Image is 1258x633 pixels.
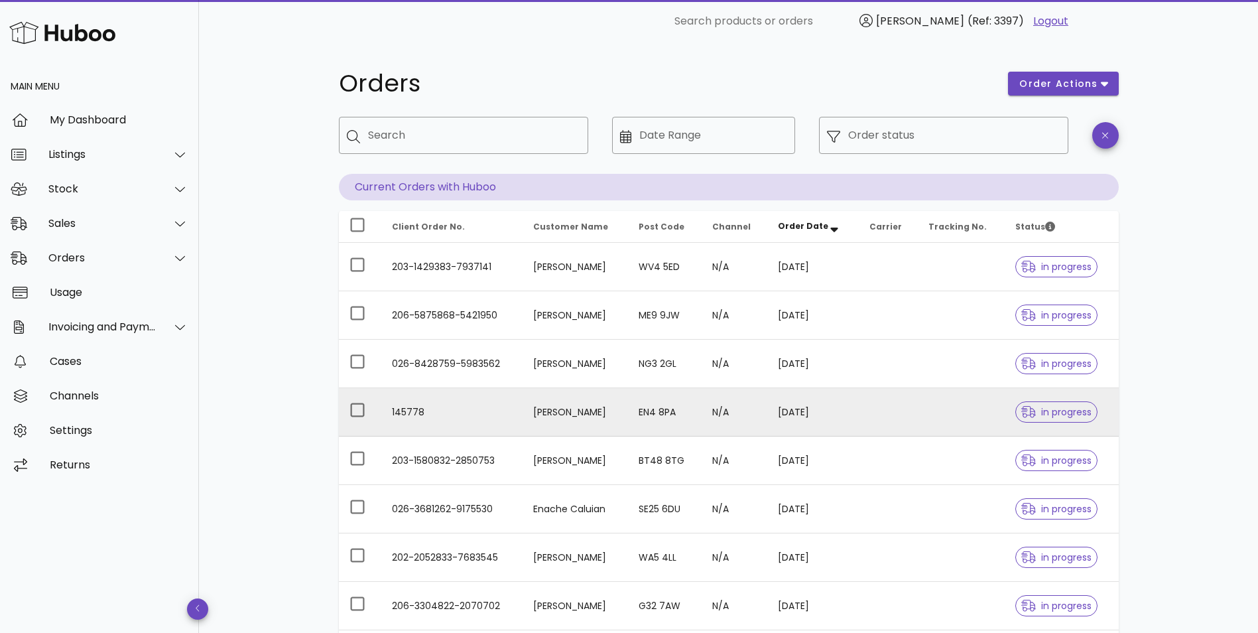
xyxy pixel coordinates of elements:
[628,211,702,243] th: Post Code
[702,291,767,340] td: N/A
[702,533,767,582] td: N/A
[1015,221,1055,232] span: Status
[381,582,523,630] td: 206-3304822-2070702
[1021,553,1092,562] span: in progress
[381,437,523,485] td: 203-1580832-2850753
[381,340,523,388] td: 026-8428759-5983562
[628,437,702,485] td: BT48 8TG
[767,243,859,291] td: [DATE]
[48,251,157,264] div: Orders
[381,291,523,340] td: 206-5875868-5421950
[702,211,767,243] th: Channel
[50,286,188,299] div: Usage
[48,320,157,333] div: Invoicing and Payments
[523,243,628,291] td: [PERSON_NAME]
[767,485,859,533] td: [DATE]
[9,19,115,47] img: Huboo Logo
[381,485,523,533] td: 026-3681262-9175530
[48,217,157,230] div: Sales
[1021,311,1092,320] span: in progress
[523,437,628,485] td: [PERSON_NAME]
[968,13,1024,29] span: (Ref: 3397)
[628,388,702,437] td: EN4 8PA
[859,211,918,243] th: Carrier
[50,458,188,471] div: Returns
[702,243,767,291] td: N/A
[523,291,628,340] td: [PERSON_NAME]
[767,437,859,485] td: [DATE]
[778,220,828,232] span: Order Date
[533,221,608,232] span: Customer Name
[523,388,628,437] td: [PERSON_NAME]
[339,174,1119,200] p: Current Orders with Huboo
[523,582,628,630] td: [PERSON_NAME]
[702,437,767,485] td: N/A
[918,211,1005,243] th: Tracking No.
[628,291,702,340] td: ME9 9JW
[767,533,859,582] td: [DATE]
[702,340,767,388] td: N/A
[712,221,751,232] span: Channel
[628,485,702,533] td: SE25 6DU
[392,221,465,232] span: Client Order No.
[381,533,523,582] td: 202-2052833-7683545
[1021,359,1092,368] span: in progress
[1019,77,1098,91] span: order actions
[628,533,702,582] td: WA5 4LL
[639,221,684,232] span: Post Code
[1008,72,1118,96] button: order actions
[523,485,628,533] td: Enache Caluian
[767,388,859,437] td: [DATE]
[48,148,157,161] div: Listings
[339,72,993,96] h1: Orders
[767,291,859,340] td: [DATE]
[381,211,523,243] th: Client Order No.
[702,485,767,533] td: N/A
[869,221,902,232] span: Carrier
[628,243,702,291] td: WV4 5ED
[702,388,767,437] td: N/A
[928,221,987,232] span: Tracking No.
[767,211,859,243] th: Order Date: Sorted descending. Activate to remove sorting.
[50,389,188,402] div: Channels
[1021,262,1092,271] span: in progress
[1021,407,1092,417] span: in progress
[523,340,628,388] td: [PERSON_NAME]
[381,243,523,291] td: 203-1429383-7937141
[1021,601,1092,610] span: in progress
[767,582,859,630] td: [DATE]
[50,424,188,437] div: Settings
[50,113,188,126] div: My Dashboard
[1033,13,1068,29] a: Logout
[50,355,188,368] div: Cases
[628,340,702,388] td: NG3 2GL
[48,182,157,195] div: Stock
[1021,456,1092,465] span: in progress
[876,13,964,29] span: [PERSON_NAME]
[1021,504,1092,514] span: in progress
[381,388,523,437] td: 145778
[1005,211,1118,243] th: Status
[702,582,767,630] td: N/A
[523,211,628,243] th: Customer Name
[628,582,702,630] td: G32 7AW
[767,340,859,388] td: [DATE]
[523,533,628,582] td: [PERSON_NAME]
